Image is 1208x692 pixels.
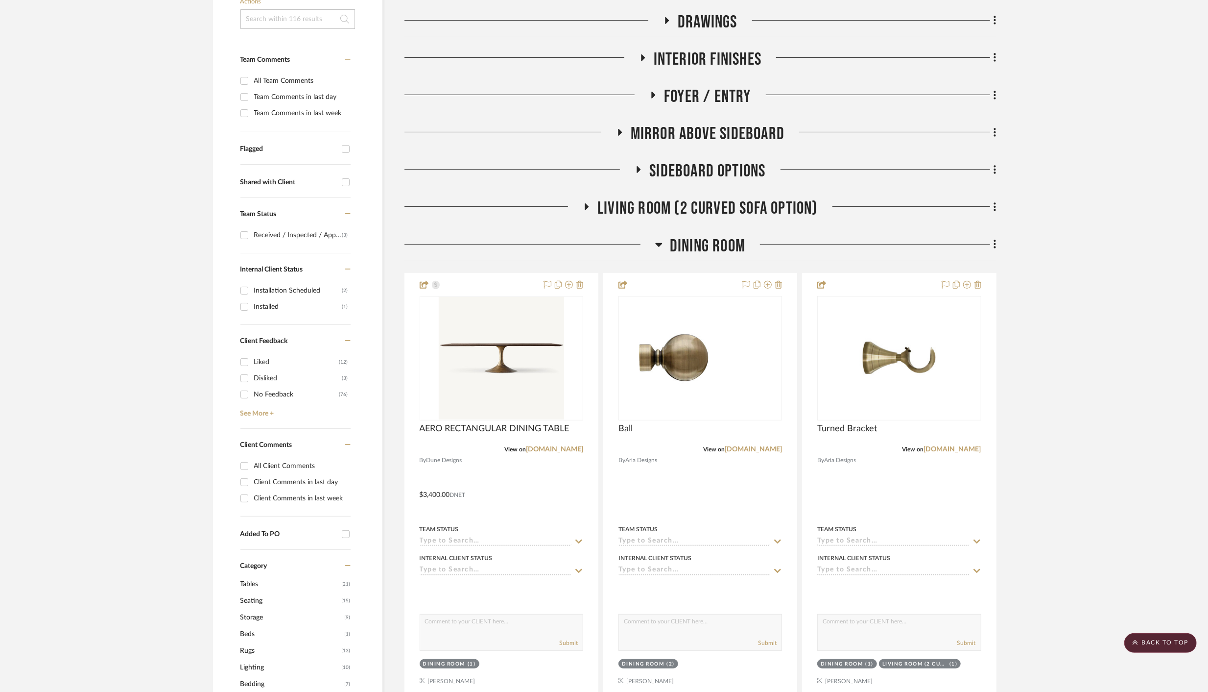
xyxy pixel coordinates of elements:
span: MIRROR ABOVE SIDEBOARD [631,124,784,145]
input: Type to Search… [618,566,770,575]
span: (10) [342,660,351,675]
input: Search within 116 results [240,9,355,29]
div: Installation Scheduled [254,283,342,298]
div: (1) [949,661,958,668]
input: Type to Search… [420,566,571,575]
span: Aria Designs [824,456,856,465]
span: View on [504,446,526,452]
div: Team Comments in last week [254,105,348,121]
div: Team Status [618,525,658,534]
a: See More + [238,402,351,418]
span: Tables [240,576,339,593]
span: (1) [345,626,351,642]
div: (76) [339,387,348,402]
button: Submit [957,639,976,647]
div: (1) [866,661,874,668]
div: Internal Client Status [618,554,691,563]
span: Living Room (2 Curved Sofa Option) [597,198,818,219]
span: (21) [342,576,351,592]
div: Received / Inspected / Approved [254,227,342,243]
div: Living Room (2 Curved Sofa Option) [882,661,947,668]
div: All Client Comments [254,458,348,474]
span: Ball [618,423,633,434]
div: Team Status [420,525,459,534]
scroll-to-top-button: BACK TO TOP [1124,633,1197,653]
span: Beds [240,626,342,643]
div: Added To PO [240,530,337,539]
span: Foyer / Entry [664,86,751,107]
input: Type to Search… [817,566,969,575]
div: Installed [254,299,342,315]
div: Shared with Client [240,178,337,187]
div: Client Comments in last day [254,474,348,490]
div: No Feedback [254,387,339,402]
span: Dining Room [670,236,745,257]
span: Storage [240,609,342,626]
span: By [817,456,824,465]
div: (1) [468,661,476,668]
span: (9) [345,610,351,625]
span: Seating [240,593,339,609]
span: Client Comments [240,442,292,448]
span: Dune Designs [426,456,462,465]
span: (13) [342,643,351,659]
div: (1) [342,299,348,315]
button: Submit [758,639,777,647]
span: By [618,456,625,465]
span: (7) [345,676,351,692]
span: AERO RECTANGULAR DINING TABLE [420,423,569,434]
div: Flagged [240,145,337,153]
div: Team Status [817,525,856,534]
div: 0 [818,297,980,420]
span: Aria Designs [625,456,657,465]
a: [DOMAIN_NAME] [526,446,583,453]
span: DRAWINGS [678,12,737,33]
div: Client Comments in last week [254,491,348,506]
input: Type to Search… [817,537,969,546]
div: (3) [342,227,348,243]
input: Type to Search… [420,537,571,546]
button: Submit [559,639,578,647]
input: Type to Search… [618,537,770,546]
div: Liked [254,354,339,370]
span: Lighting [240,659,339,676]
span: Internal Client Status [240,266,303,273]
div: Disliked [254,371,342,386]
span: SIDEBOARD OPTIONS [649,161,765,182]
img: Ball [639,297,761,420]
span: (15) [342,593,351,609]
span: INTERIOR FINISHES [654,49,761,70]
div: Team Comments in last day [254,89,348,105]
div: Internal Client Status [817,554,890,563]
span: View on [902,446,924,452]
div: (2) [342,283,348,298]
a: [DOMAIN_NAME] [725,446,782,453]
span: View on [703,446,725,452]
span: Category [240,562,267,570]
div: All Team Comments [254,73,348,89]
span: Client Feedback [240,338,288,345]
img: AERO RECTANGULAR DINING TABLE [439,297,564,420]
div: Dining Room [423,661,466,668]
div: Dining Room [821,661,863,668]
div: (2) [666,661,675,668]
span: Team Status [240,211,277,218]
span: Rugs [240,643,339,659]
div: Dining Room [622,661,664,668]
span: By [420,456,426,465]
a: [DOMAIN_NAME] [924,446,981,453]
div: (12) [339,354,348,370]
span: Turned Bracket [817,423,877,434]
img: Turned Bracket [838,297,960,420]
div: Internal Client Status [420,554,493,563]
span: Team Comments [240,56,290,63]
div: (3) [342,371,348,386]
